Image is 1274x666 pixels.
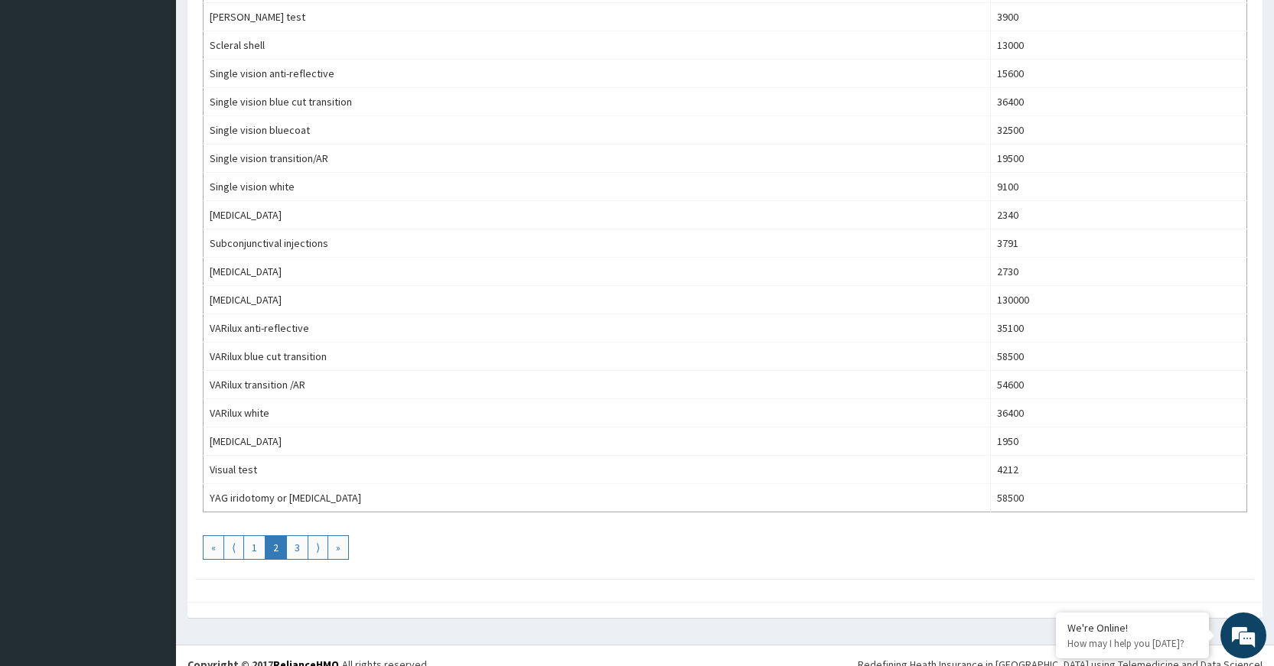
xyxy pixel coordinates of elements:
[204,31,991,60] td: Scleral shell
[89,193,211,347] span: We're online!
[204,314,991,343] td: VARilux anti-reflective
[28,76,62,115] img: d_794563401_company_1708531726252_794563401
[204,3,991,31] td: [PERSON_NAME] test
[991,145,1247,173] td: 19500
[265,535,287,560] a: Go to page number 2
[286,535,308,560] a: Go to page number 3
[991,116,1247,145] td: 32500
[204,60,991,88] td: Single vision anti-reflective
[223,535,244,560] a: Go to previous page
[991,258,1247,286] td: 2730
[204,173,991,201] td: Single vision white
[991,427,1247,456] td: 1950
[991,399,1247,427] td: 36400
[1067,621,1197,635] div: We're Online!
[204,286,991,314] td: [MEDICAL_DATA]
[251,8,288,44] div: Minimize live chat window
[204,427,991,456] td: [MEDICAL_DATA]
[204,229,991,258] td: Subconjunctival injections
[991,3,1247,31] td: 3900
[80,86,257,106] div: Chat with us now
[991,88,1247,116] td: 36400
[204,201,991,229] td: [MEDICAL_DATA]
[991,229,1247,258] td: 3791
[203,535,224,560] a: Go to first page
[327,535,349,560] a: Go to last page
[991,201,1247,229] td: 2340
[991,314,1247,343] td: 35100
[991,343,1247,371] td: 58500
[8,417,292,471] textarea: Type your message and hit 'Enter'
[991,60,1247,88] td: 15600
[204,371,991,399] td: VARilux transition /AR
[204,88,991,116] td: Single vision blue cut transition
[308,535,328,560] a: Go to next page
[991,286,1247,314] td: 130000
[204,116,991,145] td: Single vision bluecoat
[204,258,991,286] td: [MEDICAL_DATA]
[243,535,266,560] a: Go to page number 1
[1067,637,1197,650] p: How may I help you today?
[991,371,1247,399] td: 54600
[991,173,1247,201] td: 9100
[991,484,1247,512] td: 58500
[204,456,991,484] td: Visual test
[991,456,1247,484] td: 4212
[991,31,1247,60] td: 13000
[204,399,991,427] td: VARilux white
[204,145,991,173] td: Single vision transition/AR
[204,343,991,371] td: VARilux blue cut transition
[204,484,991,512] td: YAG iridotomy or [MEDICAL_DATA]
